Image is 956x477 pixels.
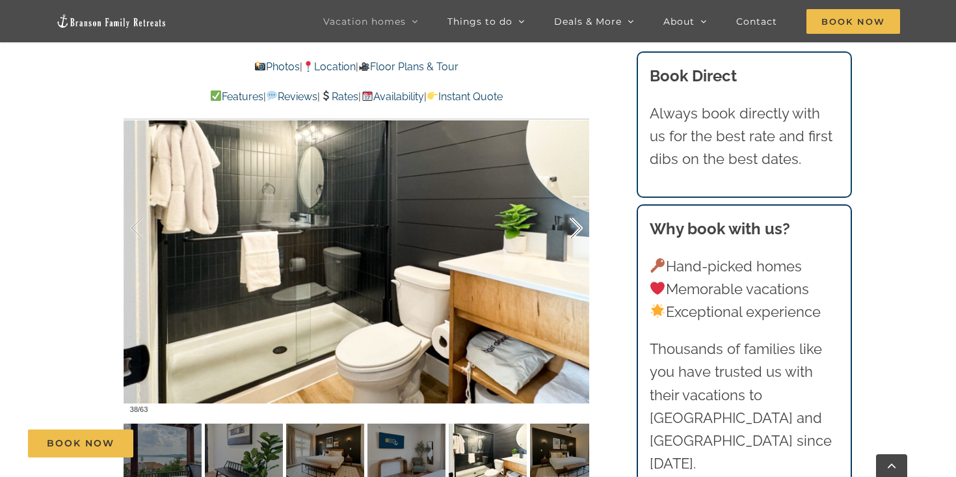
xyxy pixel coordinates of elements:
a: Location [302,61,356,73]
a: Rates [320,90,358,103]
img: ✅ [211,90,221,101]
a: Reviews [266,90,317,103]
span: Book Now [806,9,900,34]
b: Book Direct [650,66,737,85]
a: Photos [254,61,299,73]
h3: Why book with us? [650,217,840,241]
img: Branson Family Retreats Logo [56,14,166,29]
img: 👉 [427,90,438,101]
span: About [663,17,695,26]
img: 🔑 [650,258,665,273]
p: Hand-picked homes Memorable vacations Exceptional experience [650,255,840,324]
img: 💬 [267,90,277,101]
span: Deals & More [554,17,622,26]
img: 🌟 [650,304,665,318]
img: 📸 [255,61,265,72]
p: | | [124,59,589,75]
a: Book Now [28,429,133,457]
p: Thousands of families like you have trusted us with their vacations to [GEOGRAPHIC_DATA] and [GEO... [650,338,840,475]
span: Contact [736,17,777,26]
img: 🎥 [359,61,369,72]
span: Vacation homes [323,17,406,26]
a: Floor Plans & Tour [358,61,458,73]
p: Always book directly with us for the best rate and first dibs on the best dates. [650,102,840,171]
span: Things to do [447,17,512,26]
p: | | | | [124,89,589,105]
img: 📍 [303,61,313,72]
a: Features [210,90,263,103]
a: Availability [361,90,423,103]
span: Book Now [47,438,114,449]
a: Instant Quote [427,90,503,103]
img: 💲 [321,90,331,101]
img: 📆 [362,90,373,101]
img: ❤️ [650,281,665,295]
